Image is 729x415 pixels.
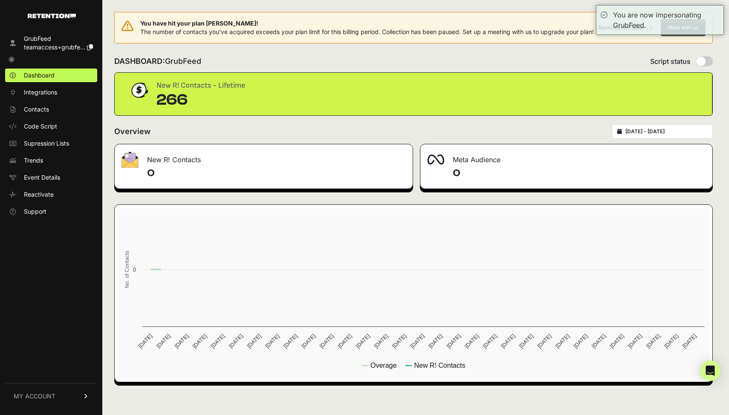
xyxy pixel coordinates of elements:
[536,333,553,349] text: [DATE]
[420,144,712,170] div: Meta Audience
[140,28,594,35] span: The number of contacts you've acquired exceeds your plan limit for this billing period. Collectio...
[554,333,571,349] text: [DATE]
[24,34,93,43] div: GrubFeed
[5,154,97,167] a: Trends
[24,43,85,51] span: teamaccess+grubfe...
[140,19,594,28] span: You have hit your plan [PERSON_NAME]!
[355,333,371,349] text: [DATE]
[608,333,625,349] text: [DATE]
[137,333,153,349] text: [DATE]
[28,14,76,18] img: Retention.com
[463,333,480,349] text: [DATE]
[453,166,706,180] h4: 0
[627,333,643,349] text: [DATE]
[5,171,97,184] a: Event Details
[156,92,245,109] div: 266
[5,86,97,99] a: Integrations
[318,333,335,349] text: [DATE]
[5,205,97,218] a: Support
[114,126,150,137] h2: Overview
[650,56,691,66] span: Script status
[518,333,535,349] text: [DATE]
[336,333,353,349] text: [DATE]
[133,266,136,273] text: 0
[228,333,244,349] text: [DATE]
[5,69,97,82] a: Dashboard
[24,190,54,199] span: Reactivate
[5,188,97,201] a: Reactivate
[282,333,299,349] text: [DATE]
[700,361,720,381] div: Open Intercom Messenger
[300,333,317,349] text: [DATE]
[391,333,408,349] text: [DATE]
[5,137,97,150] a: Supression Lists
[128,80,150,101] img: dollar-coin-05c43ed7efb7bc0c12610022525b4bbbb207c7efeef5aecc26f025e68dcafac9.png
[24,71,55,80] span: Dashboard
[370,362,396,369] text: Overage
[572,333,589,349] text: [DATE]
[24,173,60,182] span: Event Details
[24,105,49,114] span: Contacts
[681,333,698,349] text: [DATE]
[595,20,656,35] button: Remind me later
[5,383,97,409] a: MY ACCOUNT
[409,333,425,349] text: [DATE]
[373,333,389,349] text: [DATE]
[24,207,46,216] span: Support
[590,333,607,349] text: [DATE]
[14,392,55,401] span: MY ACCOUNT
[165,57,201,66] span: GrubFeed
[121,152,139,168] img: fa-envelope-19ae18322b30453b285274b1b8af3d052b27d846a4fbe8435d1a52b978f639a2.png
[482,333,498,349] text: [DATE]
[24,139,69,148] span: Supression Lists
[5,32,97,54] a: GrubFeed teamaccess+grubfe...
[24,156,43,165] span: Trends
[173,333,190,349] text: [DATE]
[663,333,680,349] text: [DATE]
[246,333,262,349] text: [DATE]
[155,333,172,349] text: [DATE]
[24,88,57,97] span: Integrations
[124,251,130,288] text: No. of Contacts
[500,333,516,349] text: [DATE]
[645,333,661,349] text: [DATE]
[156,80,245,92] div: New R! Contacts - Lifetime
[427,155,444,165] img: fa-meta-2f981b61bb99beabf952f7030308934f19ce035c18b003e963880cc3fabeebb7.png
[114,55,201,67] h2: DASHBOARD:
[209,333,226,349] text: [DATE]
[5,120,97,133] a: Code Script
[414,362,465,369] text: New R! Contacts
[427,333,444,349] text: [DATE]
[5,103,97,116] a: Contacts
[24,122,57,131] span: Code Script
[115,144,413,170] div: New R! Contacts
[147,166,406,180] h4: 0
[264,333,281,349] text: [DATE]
[445,333,462,349] text: [DATE]
[191,333,208,349] text: [DATE]
[613,10,719,30] div: You are now impersonating GrubFeed.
